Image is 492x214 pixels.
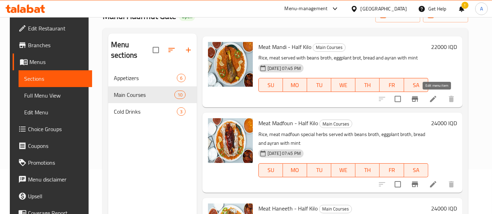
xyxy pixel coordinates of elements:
span: Sections [24,74,86,83]
span: Branches [28,41,86,49]
nav: Menu sections [108,67,197,123]
button: SA [404,78,428,92]
div: Cold Drinks3 [108,103,197,120]
span: Meat Madfoun - Half Kilo [258,118,318,128]
span: [DATE] 07:45 PM [265,150,304,157]
button: FR [380,78,404,92]
button: SU [258,163,283,177]
span: TH [358,80,377,90]
span: Meat Mandi - Half Kilo [258,42,311,52]
div: items [177,107,186,116]
span: TU [310,80,328,90]
button: Add section [180,42,197,58]
div: Menu-management [285,5,328,13]
a: Branches [13,37,92,53]
span: export [429,12,463,20]
span: 6 [177,75,185,81]
span: Promotions [28,158,86,167]
a: Full Menu View [19,87,92,104]
div: Main Courses [319,205,352,213]
a: Upsell [13,188,92,205]
button: delete [443,91,460,107]
span: Select all sections [148,43,163,57]
div: [GEOGRAPHIC_DATA] [361,5,407,13]
a: Edit menu item [429,180,437,188]
div: Main Courses10 [108,86,197,103]
span: SU [262,80,280,90]
span: Choice Groups [28,125,86,133]
a: Sections [19,70,92,87]
span: SU [262,165,280,175]
h2: Menu sections [111,40,153,60]
span: WE [334,80,353,90]
span: Edit Restaurant [28,24,86,33]
span: 10 [175,92,185,98]
a: Promotions [13,154,92,171]
span: Upsell [28,192,86,200]
span: Main Courses [114,91,174,99]
button: TU [307,78,331,92]
span: Select to update [390,92,405,106]
button: Branch-specific-item [407,176,423,193]
span: WE [334,165,353,175]
span: 3 [177,108,185,115]
a: Edit Restaurant [13,20,92,37]
p: Rice, meat served with beans broth, eggplant brot, bread and ayran with mint [258,53,428,62]
a: Menu disclaimer [13,171,92,188]
span: Sort sections [163,42,180,58]
span: FR [382,165,401,175]
a: Menus [13,53,92,70]
span: Cold Drinks [114,107,177,116]
span: Menu disclaimer [28,175,86,184]
span: import [381,12,415,20]
span: Main Courses [313,43,345,51]
h6: 24000 IQD [431,204,457,213]
a: Edit Menu [19,104,92,121]
span: FR [382,80,401,90]
button: TU [307,163,331,177]
a: Choice Groups [13,121,92,137]
img: Meat Madfoun - Half Kilo [208,118,253,163]
button: FR [380,163,404,177]
span: Meat Haneeth - Half Kilo [258,203,318,214]
button: SA [404,163,428,177]
span: Menus [29,58,86,66]
span: Coupons [28,142,86,150]
span: Full Menu View [24,91,86,100]
img: Meat Mandi - Half Kilo [208,42,253,87]
span: Appetizers [114,74,177,82]
span: TH [358,165,377,175]
span: SA [407,165,425,175]
button: SU [258,78,283,92]
span: A [480,5,483,13]
div: Main Courses [313,43,346,52]
div: Main Courses [319,120,352,128]
h6: 22000 IQD [431,42,457,52]
button: TH [355,163,380,177]
h6: 24000 IQD [431,118,457,128]
p: Rice, meat madfoun special herbs served with beans broth, eggplant broth, bread and ayran with mint [258,130,428,148]
div: items [174,91,186,99]
button: TH [355,78,380,92]
span: Select to update [390,177,405,192]
span: [DATE] 07:45 PM [265,65,304,72]
a: Coupons [13,137,92,154]
button: delete [443,176,460,193]
div: Appetizers6 [108,70,197,86]
span: TU [310,165,328,175]
button: WE [331,163,355,177]
span: Main Courses [320,120,352,128]
button: MO [283,163,307,177]
button: WE [331,78,355,92]
button: MO [283,78,307,92]
span: Main Courses [319,205,352,213]
span: MO [286,80,304,90]
div: items [177,74,186,82]
span: Edit Menu [24,108,86,116]
button: Branch-specific-item [407,91,423,107]
span: SA [407,80,425,90]
span: MO [286,165,304,175]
